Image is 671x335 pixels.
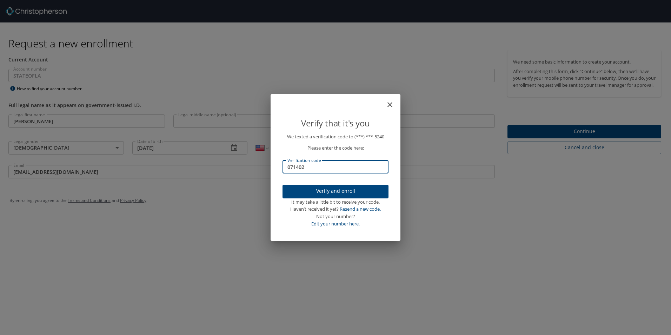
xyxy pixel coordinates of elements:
a: Edit your number here. [311,221,360,227]
span: Verify and enroll [288,187,383,196]
button: close [389,97,398,105]
button: Verify and enroll [283,185,388,198]
p: Verify that it's you [283,117,388,130]
div: Haven’t received it yet? [283,205,388,213]
p: Please enter the code here: [283,144,388,152]
a: Resend a new code. [340,206,381,212]
div: Not your number? [283,213,388,220]
div: It may take a little bit to receive your code. [283,198,388,206]
p: We texted a verification code to (***) ***- 5240 [283,133,388,140]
